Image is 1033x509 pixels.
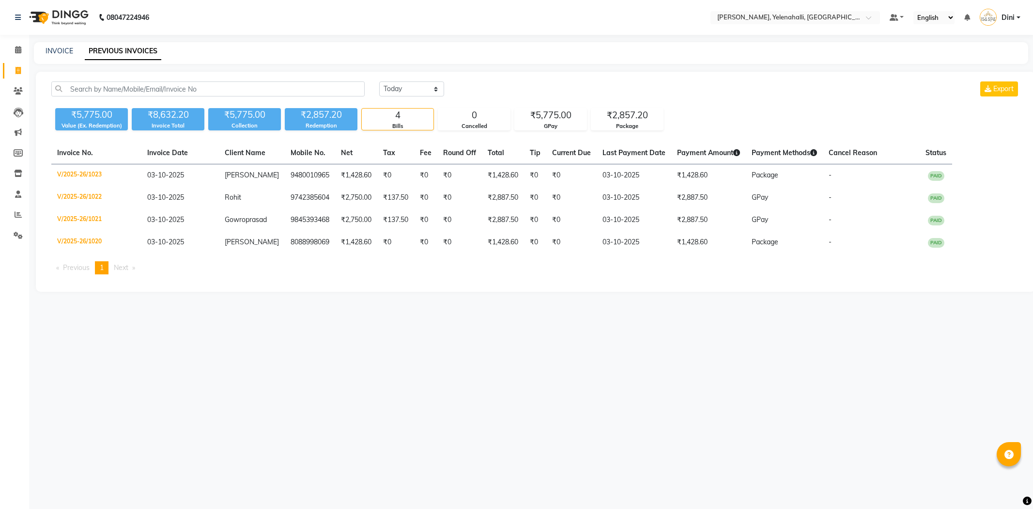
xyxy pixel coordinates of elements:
[438,109,510,122] div: 0
[597,164,671,187] td: 03-10-2025
[1002,13,1015,23] span: Dini
[147,148,188,157] span: Invoice Date
[597,187,671,209] td: 03-10-2025
[524,187,546,209] td: ₹0
[829,171,832,179] span: -
[25,4,91,31] img: logo
[671,187,746,209] td: ₹2,887.50
[246,215,267,224] span: prasad
[591,122,663,130] div: Package
[829,238,832,246] span: -
[530,148,540,157] span: Tip
[341,148,353,157] span: Net
[829,215,832,224] span: -
[925,148,946,157] span: Status
[63,263,90,272] span: Previous
[752,193,768,202] span: GPay
[225,148,265,157] span: Client Name
[147,238,184,246] span: 03-10-2025
[377,164,414,187] td: ₹0
[208,122,281,130] div: Collection
[285,122,357,130] div: Redemption
[482,164,524,187] td: ₹1,428.60
[552,148,591,157] span: Current Due
[752,238,778,246] span: Package
[482,187,524,209] td: ₹2,887.50
[546,209,597,231] td: ₹0
[482,231,524,254] td: ₹1,428.60
[928,193,944,203] span: PAID
[437,164,482,187] td: ₹0
[414,231,437,254] td: ₹0
[51,231,141,254] td: V/2025-26/1020
[414,164,437,187] td: ₹0
[524,164,546,187] td: ₹0
[57,148,93,157] span: Invoice No.
[992,470,1023,499] iframe: chat widget
[420,148,432,157] span: Fee
[285,209,335,231] td: 9845393468
[414,187,437,209] td: ₹0
[546,231,597,254] td: ₹0
[114,263,128,272] span: Next
[443,148,476,157] span: Round Off
[377,231,414,254] td: ₹0
[829,148,877,157] span: Cancel Reason
[147,215,184,224] span: 03-10-2025
[752,171,778,179] span: Package
[51,187,141,209] td: V/2025-26/1022
[291,148,325,157] span: Mobile No.
[752,148,817,157] span: Payment Methods
[671,209,746,231] td: ₹2,887.50
[51,261,1020,274] nav: Pagination
[546,164,597,187] td: ₹0
[524,209,546,231] td: ₹0
[829,193,832,202] span: -
[225,171,279,179] span: [PERSON_NAME]
[928,238,944,248] span: PAID
[147,171,184,179] span: 03-10-2025
[597,231,671,254] td: 03-10-2025
[482,209,524,231] td: ₹2,887.50
[437,231,482,254] td: ₹0
[335,164,377,187] td: ₹1,428.60
[225,238,279,246] span: [PERSON_NAME]
[335,187,377,209] td: ₹2,750.00
[225,193,241,202] span: Rohit
[362,122,433,130] div: Bills
[980,81,1018,96] button: Export
[515,109,586,122] div: ₹5,775.00
[377,209,414,231] td: ₹137.50
[335,209,377,231] td: ₹2,750.00
[46,47,73,55] a: INVOICE
[285,187,335,209] td: 9742385604
[147,193,184,202] span: 03-10-2025
[285,164,335,187] td: 9480010965
[437,187,482,209] td: ₹0
[414,209,437,231] td: ₹0
[597,209,671,231] td: 03-10-2025
[51,209,141,231] td: V/2025-26/1021
[993,84,1014,93] span: Export
[85,43,161,60] a: PREVIOUS INVOICES
[752,215,768,224] span: GPay
[225,215,246,224] span: Gowro
[671,231,746,254] td: ₹1,428.60
[677,148,740,157] span: Payment Amount
[335,231,377,254] td: ₹1,428.60
[602,148,665,157] span: Last Payment Date
[51,164,141,187] td: V/2025-26/1023
[55,122,128,130] div: Value (Ex. Redemption)
[51,81,365,96] input: Search by Name/Mobile/Email/Invoice No
[100,263,104,272] span: 1
[515,122,586,130] div: GPay
[107,4,149,31] b: 08047224946
[488,148,504,157] span: Total
[377,187,414,209] td: ₹137.50
[671,164,746,187] td: ₹1,428.60
[285,231,335,254] td: 8088998069
[980,9,997,26] img: Dini
[928,216,944,225] span: PAID
[55,108,128,122] div: ₹5,775.00
[383,148,395,157] span: Tax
